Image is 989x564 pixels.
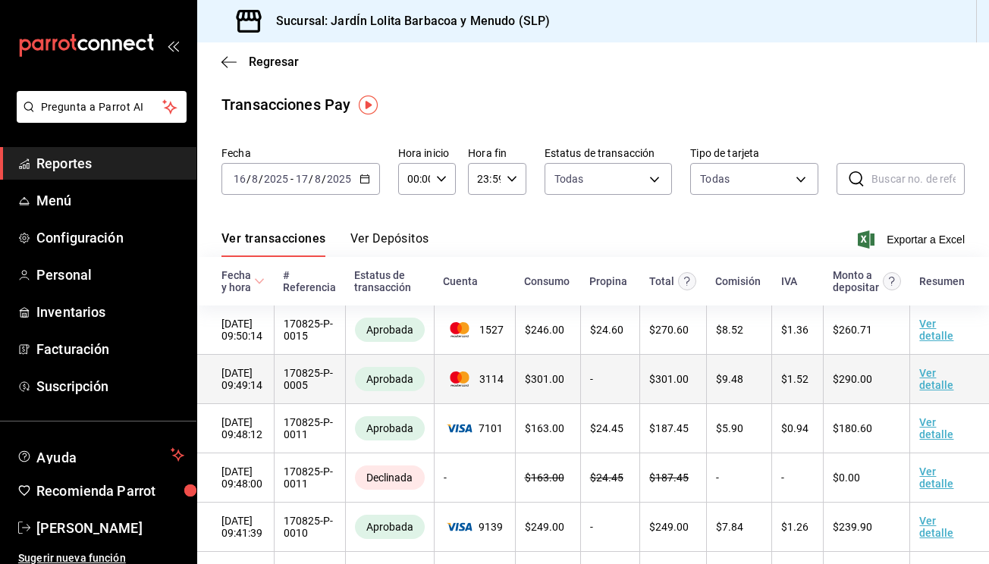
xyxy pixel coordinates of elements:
span: $ 163.00 [525,422,564,434]
button: Ver transacciones [221,231,326,257]
td: 170825-P-0010 [274,503,345,552]
td: - [434,453,515,503]
div: Fecha y hora [221,269,251,293]
input: Buscar no. de referencia [871,164,965,194]
span: $ 301.00 [649,373,689,385]
span: / [322,173,326,185]
div: Comisión [715,275,761,287]
a: Ver detalle [919,318,953,342]
div: Transacciones Pay [221,93,350,116]
span: $ 1.52 [781,373,808,385]
span: Configuración [36,227,184,248]
div: Estatus de transacción [354,269,425,293]
div: Total [649,275,674,287]
span: [PERSON_NAME] [36,518,184,538]
div: navigation tabs [221,231,429,257]
div: Transacciones cobradas de manera exitosa. [355,367,425,391]
span: $ 180.60 [833,422,872,434]
td: - [772,453,824,503]
td: 170825-P-0015 [274,305,345,355]
td: - [706,453,771,503]
a: Ver detalle [919,515,953,539]
span: / [246,173,251,185]
button: Ver Depósitos [350,231,429,257]
span: Fecha y hora [221,269,265,293]
span: / [259,173,263,185]
div: Propina [589,275,627,287]
div: Transacciones cobradas de manera exitosa. [355,318,425,342]
span: $ 270.60 [649,324,689,336]
td: 170825-P-0011 [274,453,345,503]
svg: Este es el monto resultante del total pagado menos comisión e IVA. Esta será la parte que se depo... [883,272,901,290]
span: $ 290.00 [833,373,872,385]
span: Menú [36,190,184,211]
label: Fecha [221,148,380,158]
td: [DATE] 09:50:14 [197,305,274,355]
span: Todas [554,171,584,186]
div: Monto a depositar [833,269,879,293]
span: Personal [36,265,184,285]
span: $ 1.36 [781,324,808,336]
span: $ 163.00 [525,472,564,484]
span: $ 7.84 [716,521,743,533]
span: Facturación [36,339,184,359]
td: 170825-P-0005 [274,355,345,404]
td: $0.00 [824,453,910,503]
span: Pregunta a Parrot AI [41,99,163,115]
label: Estatus de transacción [545,148,673,158]
span: Reportes [36,153,184,174]
div: Todas [700,171,730,186]
span: $ 249.00 [649,521,689,533]
span: - [290,173,294,185]
span: 9139 [444,521,506,533]
img: Tooltip marker [359,96,378,114]
td: [DATE] 09:48:12 [197,404,274,453]
span: $ 9.48 [716,373,743,385]
span: 3114 [444,371,506,387]
input: -- [251,173,259,185]
label: Hora fin [468,148,526,158]
a: Ver detalle [919,465,953,490]
button: open_drawer_menu [167,39,179,52]
span: $ 260.71 [833,324,872,336]
td: 170825-P-0011 [274,404,345,453]
span: Aprobada [360,324,419,336]
span: / [309,173,313,185]
span: $ 1.26 [781,521,808,533]
input: -- [314,173,322,185]
span: Aprobada [360,422,419,434]
svg: Este monto equivale al total pagado por el comensal antes de aplicar Comisión e IVA. [678,272,696,290]
span: 7101 [444,422,506,434]
td: - [580,503,639,552]
div: # Referencia [283,269,336,293]
input: -- [233,173,246,185]
span: $ 246.00 [525,324,564,336]
span: $ 239.90 [833,521,872,533]
input: -- [295,173,309,185]
a: Pregunta a Parrot AI [11,110,187,126]
td: [DATE] 09:48:00 [197,453,274,503]
div: Consumo [524,275,570,287]
button: Pregunta a Parrot AI [17,91,187,123]
label: Hora inicio [398,148,456,158]
span: $ 24.45 [590,422,623,434]
span: Aprobada [360,373,419,385]
td: - [580,355,639,404]
span: Declinada [360,472,419,484]
input: ---- [326,173,352,185]
div: Resumen [919,275,965,287]
input: ---- [263,173,289,185]
span: $ 24.60 [590,324,623,336]
span: Ayuda [36,446,165,464]
span: $ 301.00 [525,373,564,385]
span: 1527 [444,322,506,337]
div: Transacciones declinadas por el banco emisor. No se hace ningún cargo al tarjetahabiente ni al co... [355,465,425,490]
span: Regresar [249,55,299,69]
span: Exportar a Excel [861,230,965,249]
span: $ 24.45 [590,472,623,484]
div: Cuenta [443,275,478,287]
label: Tipo de tarjeta [690,148,818,158]
button: Regresar [221,55,299,69]
div: Transacciones cobradas de manera exitosa. [355,416,425,440]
